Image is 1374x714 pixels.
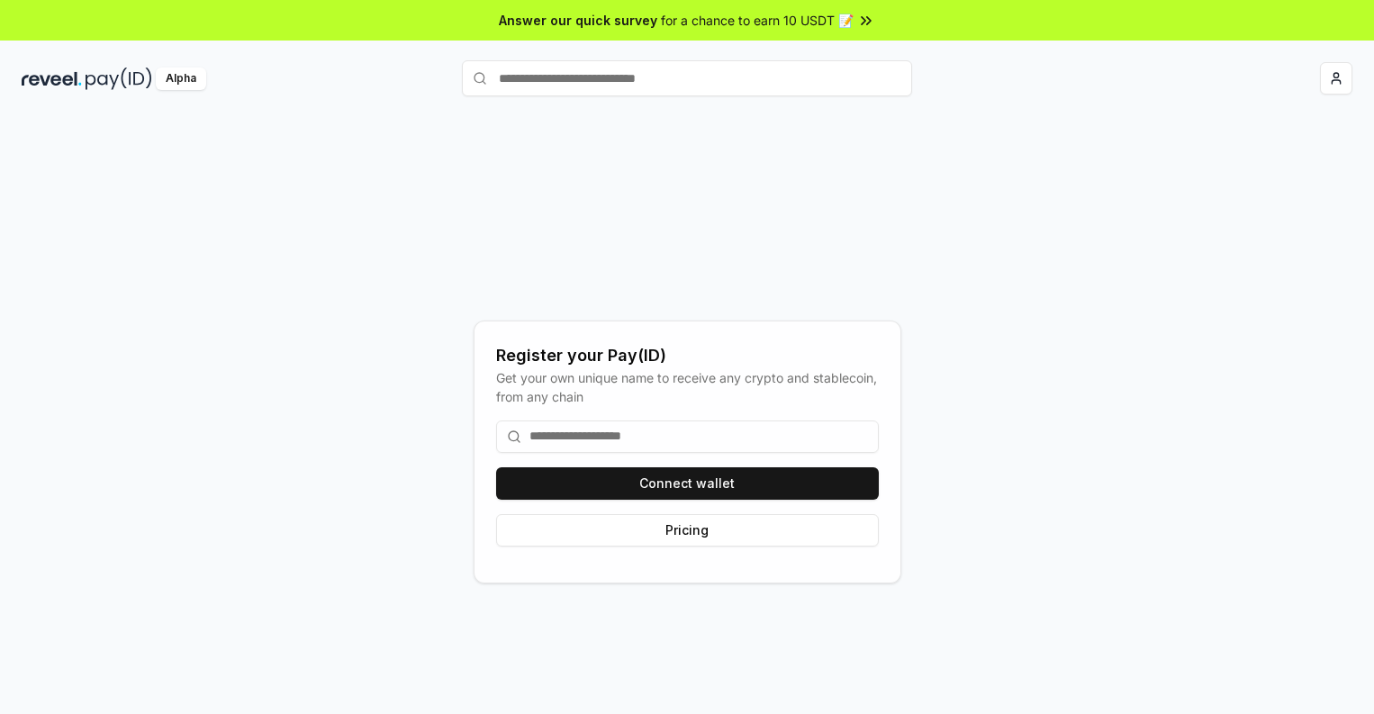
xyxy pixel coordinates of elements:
div: Get your own unique name to receive any crypto and stablecoin, from any chain [496,368,879,406]
img: pay_id [86,68,152,90]
img: reveel_dark [22,68,82,90]
button: Pricing [496,514,879,547]
div: Alpha [156,68,206,90]
button: Connect wallet [496,467,879,500]
span: Answer our quick survey [499,11,657,30]
span: for a chance to earn 10 USDT 📝 [661,11,854,30]
div: Register your Pay(ID) [496,343,879,368]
